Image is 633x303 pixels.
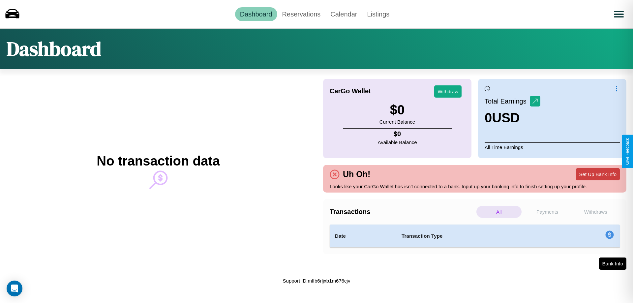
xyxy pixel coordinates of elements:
[330,208,475,216] h4: Transactions
[485,110,540,125] h3: 0 USD
[476,206,522,218] p: All
[573,206,618,218] p: Withdraws
[7,35,101,62] h1: Dashboard
[335,232,391,240] h4: Date
[485,142,620,152] p: All Time Earnings
[434,85,462,98] button: Withdraw
[599,258,626,270] button: Bank Info
[485,95,530,107] p: Total Earnings
[277,7,326,21] a: Reservations
[378,138,417,147] p: Available Balance
[576,168,620,180] button: Set Up Bank Info
[330,87,371,95] h4: CarGo Wallet
[610,5,628,23] button: Open menu
[625,138,630,165] div: Give Feedback
[378,130,417,138] h4: $ 0
[340,169,374,179] h4: Uh Oh!
[97,154,220,168] h2: No transaction data
[402,232,551,240] h4: Transaction Type
[379,117,415,126] p: Current Balance
[330,182,620,191] p: Looks like your CarGo Wallet has isn't connected to a bank. Input up your banking info to finish ...
[7,281,22,296] div: Open Intercom Messenger
[362,7,394,21] a: Listings
[379,103,415,117] h3: $ 0
[330,225,620,248] table: simple table
[525,206,570,218] p: Payments
[325,7,362,21] a: Calendar
[235,7,277,21] a: Dashboard
[283,276,350,285] p: Support ID: mffb6rljxb1m676cjv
